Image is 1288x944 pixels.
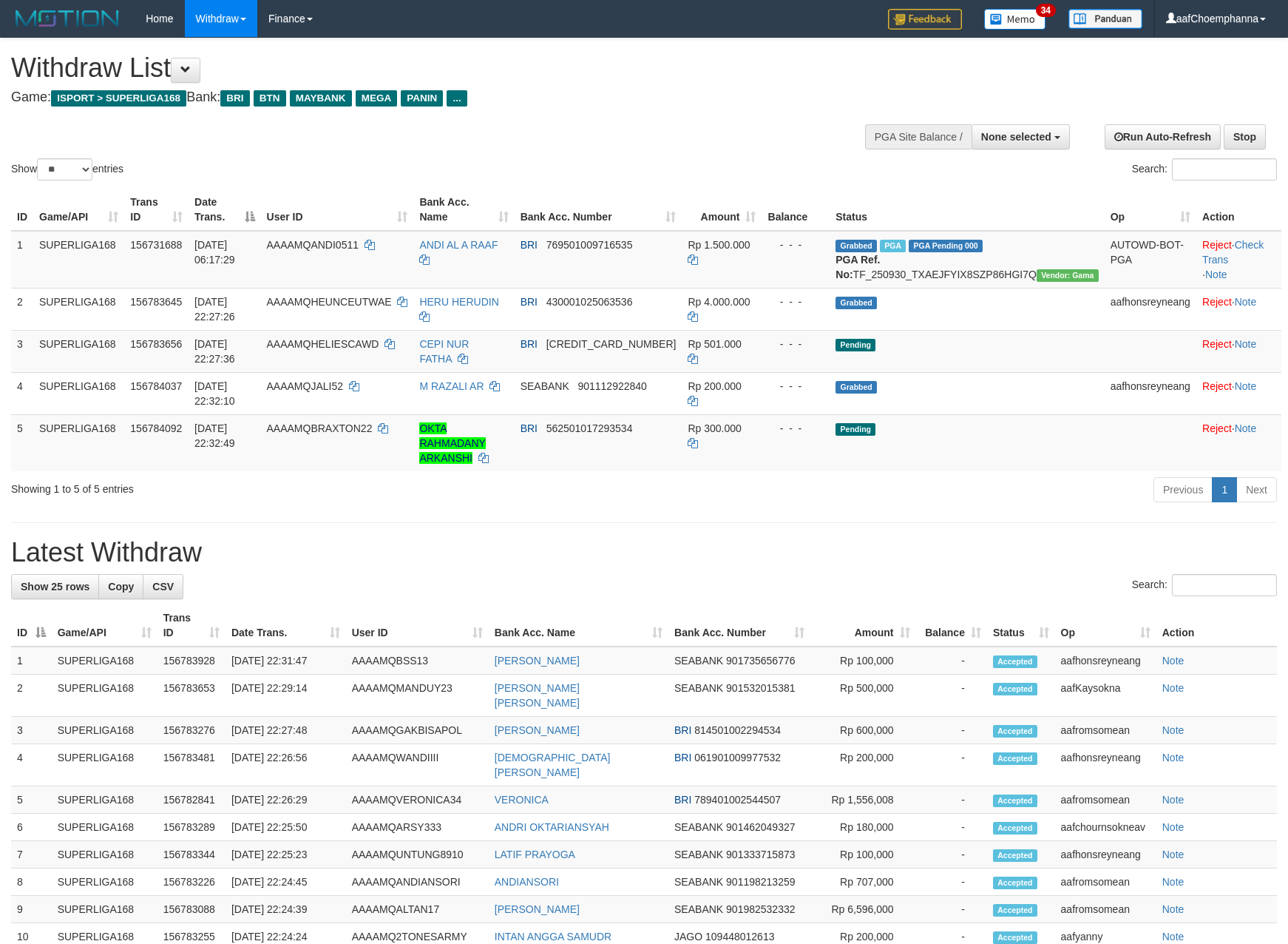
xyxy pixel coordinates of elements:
td: Rp 6,596,000 [810,896,916,923]
span: ISPORT > SUPERLIGA168 [51,90,186,107]
div: - - - [767,294,824,309]
td: SUPERLIGA168 [33,231,124,289]
td: Rp 200,000 [810,744,916,786]
span: Copy 789401002544507 to clipboard [694,794,781,806]
td: AAAAMQALTAN17 [346,896,489,923]
td: SUPERLIGA168 [52,896,157,923]
span: Copy 430001025063536 to clipboard [546,296,633,308]
a: Note [1235,380,1257,392]
td: [DATE] 22:27:48 [226,717,346,744]
a: VERONICA [495,794,549,806]
a: Check Trans [1202,239,1264,266]
td: 156783481 [157,744,226,786]
td: SUPERLIGA168 [33,414,124,471]
span: Accepted [993,931,1037,944]
span: Pending [835,339,875,351]
a: [PERSON_NAME] [495,655,580,667]
a: Previous [1153,477,1213,502]
a: Show 25 rows [11,574,99,599]
td: 156783653 [157,675,226,717]
span: SEABANK [674,903,723,915]
td: · · [1196,231,1281,289]
td: 7 [11,841,52,869]
span: BRI [521,422,538,434]
span: SEABANK [521,380,569,392]
span: BRI [521,239,538,251]
span: SEABANK [674,682,723,694]
span: Copy 901532015381 to clipboard [726,682,795,694]
img: Feedback.jpg [888,9,962,30]
span: AAAAMQJALI52 [267,380,344,392]
td: 156782841 [157,786,226,814]
span: AAAAMQBRAXTON22 [267,422,373,434]
span: Pending [835,423,875,436]
span: 156783645 [130,296,182,308]
td: 156783344 [157,841,226,869]
th: Game/API: activate to sort column ascending [52,604,157,647]
span: Copy 901112922840 to clipboard [577,380,646,392]
a: Note [1162,752,1184,763]
th: Status: activate to sort column ascending [987,604,1055,647]
td: - [916,896,987,923]
span: BRI [521,338,538,350]
input: Search: [1172,574,1277,596]
td: [DATE] 22:24:39 [226,896,346,923]
span: AAAAMQHELIESCAWD [267,338,379,350]
a: [PERSON_NAME] [PERSON_NAME] [495,682,580,709]
img: MOTION_logo.png [11,7,123,30]
th: Bank Acc. Name: activate to sort column ascending [489,604,668,647]
th: Action [1156,604,1277,647]
td: aafromsomean [1055,717,1156,744]
span: BRI [521,296,538,308]
span: Accepted [993,822,1037,835]
a: Stop [1224,124,1266,149]
a: M RAZALI AR [419,380,484,392]
td: aafhonsreyneang [1055,647,1156,675]
td: 5 [11,414,33,471]
a: Reject [1202,338,1232,350]
a: Reject [1202,239,1232,251]
a: Note [1162,931,1184,943]
th: Game/API: activate to sort column ascending [33,189,124,231]
td: AAAAMQANDIANSORI [346,869,489,896]
span: [DATE] 22:32:10 [194,380,235,407]
span: Marked by aafromsomean [880,240,906,252]
span: [DATE] 06:17:29 [194,239,235,266]
div: - - - [767,237,824,252]
div: - - - [767,379,824,394]
td: SUPERLIGA168 [52,744,157,786]
a: [DEMOGRAPHIC_DATA][PERSON_NAME] [495,752,611,778]
th: ID [11,189,33,231]
span: SEABANK [674,821,723,833]
td: [DATE] 22:25:23 [226,841,346,869]
label: Show entries [11,158,123,181]
span: Grabbed [835,381,877,394]
th: Amount: activate to sort column ascending [682,189,762,231]
span: Accepted [993,752,1037,765]
td: AAAAMQWANDIIII [346,744,489,786]
th: Date Trans.: activate to sort column ascending [226,604,346,647]
th: Balance: activate to sort column ascending [916,604,987,647]
a: Note [1235,422,1257,434]
span: MEGA [356,90,398,107]
span: Rp 300.000 [688,422,741,434]
a: CEPI NUR FATHA [419,338,469,365]
td: 3 [11,717,52,744]
a: Note [1205,269,1227,280]
img: Button%20Memo.svg [984,9,1046,30]
td: AAAAMQUNTUNG8910 [346,841,489,869]
span: [DATE] 22:32:49 [194,422,235,449]
td: 156783276 [157,717,226,744]
th: User ID: activate to sort column ascending [261,189,414,231]
span: 156784092 [130,422,182,434]
td: SUPERLIGA168 [52,786,157,814]
img: panduan.png [1068,9,1142,29]
a: LATIF PRAYOGA [495,849,575,860]
h1: Latest Withdraw [11,538,1277,567]
td: SUPERLIGA168 [52,647,157,675]
span: Copy 769501009716535 to clipboard [546,239,633,251]
span: Grabbed [835,240,877,252]
span: ... [447,90,467,107]
td: SUPERLIGA168 [52,675,157,717]
td: - [916,647,987,675]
